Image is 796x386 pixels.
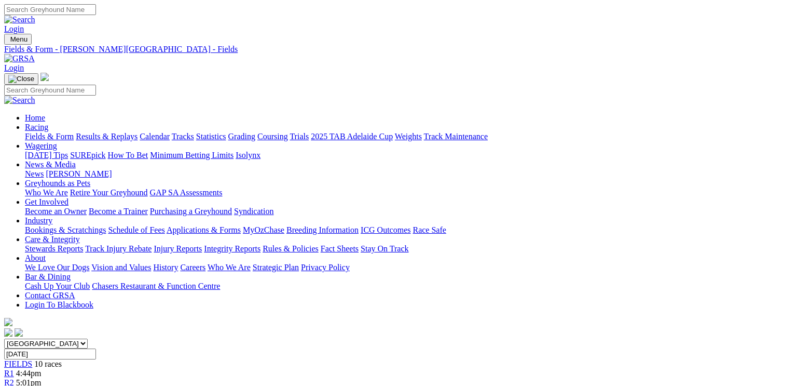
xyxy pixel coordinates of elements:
[228,132,255,141] a: Grading
[208,263,251,272] a: Who We Are
[40,73,49,81] img: logo-grsa-white.png
[361,225,410,234] a: ICG Outcomes
[4,34,32,45] button: Toggle navigation
[25,235,80,244] a: Care & Integrity
[321,244,359,253] a: Fact Sheets
[25,282,90,290] a: Cash Up Your Club
[4,349,96,360] input: Select date
[25,291,75,300] a: Contact GRSA
[4,318,12,326] img: logo-grsa-white.png
[153,263,178,272] a: History
[4,73,38,85] button: Toggle navigation
[25,132,792,141] div: Racing
[46,169,112,178] a: [PERSON_NAME]
[243,225,284,234] a: MyOzChase
[85,244,152,253] a: Track Injury Rebate
[301,263,350,272] a: Privacy Policy
[25,272,71,281] a: Bar & Dining
[25,113,45,122] a: Home
[395,132,422,141] a: Weights
[286,225,359,234] a: Breeding Information
[236,151,260,159] a: Isolynx
[92,282,220,290] a: Chasers Restaurant & Function Centre
[108,151,148,159] a: How To Bet
[15,328,23,337] img: twitter.svg
[150,207,232,216] a: Purchasing a Greyhound
[70,188,148,197] a: Retire Your Greyhound
[25,123,48,131] a: Racing
[150,151,234,159] a: Minimum Betting Limits
[4,96,35,105] img: Search
[253,263,299,272] a: Strategic Plan
[361,244,408,253] a: Stay On Track
[25,188,68,197] a: Who We Are
[257,132,288,141] a: Coursing
[10,35,28,43] span: Menu
[25,225,106,234] a: Bookings & Scratchings
[4,54,35,63] img: GRSA
[140,132,170,141] a: Calendar
[4,63,24,72] a: Login
[25,179,90,188] a: Greyhounds as Pets
[4,45,792,54] a: Fields & Form - [PERSON_NAME][GEOGRAPHIC_DATA] - Fields
[25,197,68,206] a: Get Involved
[25,244,792,254] div: Care & Integrity
[234,207,273,216] a: Syndication
[76,132,138,141] a: Results & Replays
[180,263,205,272] a: Careers
[4,369,14,378] a: R1
[25,132,74,141] a: Fields & Form
[8,75,34,83] img: Close
[424,132,488,141] a: Track Maintenance
[108,225,164,234] a: Schedule of Fees
[34,360,62,368] span: 10 races
[25,207,87,216] a: Become an Owner
[89,207,148,216] a: Become a Trainer
[25,207,792,216] div: Get Involved
[167,225,241,234] a: Applications & Forms
[154,244,202,253] a: Injury Reports
[204,244,260,253] a: Integrity Reports
[25,216,52,225] a: Industry
[25,160,76,169] a: News & Media
[25,282,792,291] div: Bar & Dining
[70,151,105,159] a: SUREpick
[4,328,12,337] img: facebook.svg
[25,188,792,197] div: Greyhounds as Pets
[196,132,226,141] a: Statistics
[4,15,35,24] img: Search
[4,4,96,15] input: Search
[25,244,83,253] a: Stewards Reports
[150,188,223,197] a: GAP SA Assessments
[25,169,792,179] div: News & Media
[290,132,309,141] a: Trials
[172,132,194,141] a: Tracks
[25,141,57,150] a: Wagering
[25,263,792,272] div: About
[25,254,46,262] a: About
[25,225,792,235] div: Industry
[4,85,96,96] input: Search
[91,263,151,272] a: Vision and Values
[263,244,319,253] a: Rules & Policies
[16,369,42,378] span: 4:44pm
[4,24,24,33] a: Login
[25,169,44,178] a: News
[311,132,393,141] a: 2025 TAB Adelaide Cup
[25,151,68,159] a: [DATE] Tips
[25,151,792,160] div: Wagering
[25,263,89,272] a: We Love Our Dogs
[4,360,32,368] a: FIELDS
[413,225,446,234] a: Race Safe
[25,300,93,309] a: Login To Blackbook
